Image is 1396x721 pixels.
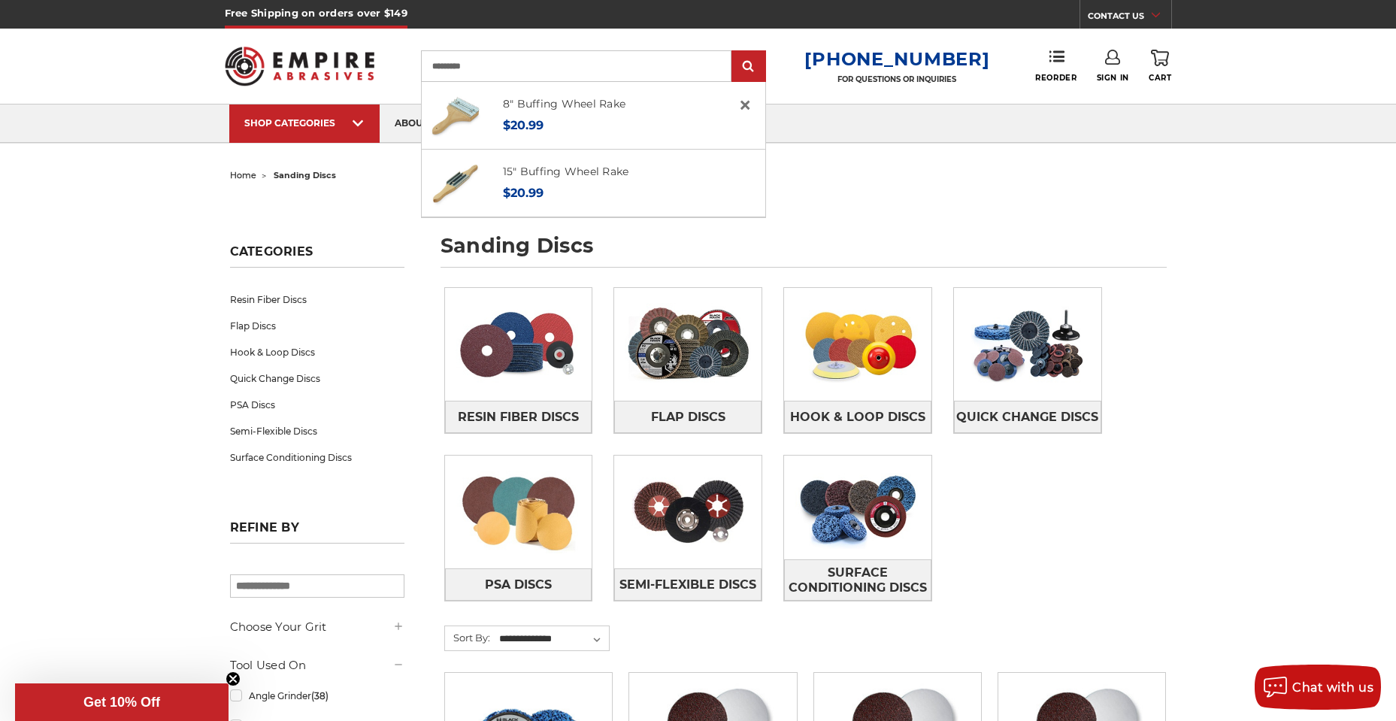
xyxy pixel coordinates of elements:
[230,618,404,636] h5: Choose Your Grit
[784,401,931,433] a: Hook & Loop Discs
[485,572,552,598] span: PSA Discs
[445,568,592,601] a: PSA Discs
[497,628,609,650] select: Sort By:
[445,460,592,564] img: PSA Discs
[733,93,757,117] a: Close
[614,568,762,601] a: Semi-Flexible Discs
[1292,680,1373,695] span: Chat with us
[804,48,989,70] a: [PHONE_NUMBER]
[430,90,481,141] img: 8 inch single handle buffing wheel rake
[15,683,229,721] div: Get 10% OffClose teaser
[614,292,762,396] img: Flap Discs
[1149,50,1171,83] a: Cart
[784,456,931,559] img: Surface Conditioning Discs
[230,656,404,674] h5: Tool Used On
[784,292,931,396] img: Hook & Loop Discs
[954,292,1101,396] img: Quick Change Discs
[445,626,490,649] label: Sort By:
[441,235,1167,268] h1: sanding discs
[230,244,404,268] h5: Categories
[1097,73,1129,83] span: Sign In
[503,118,544,132] span: $20.99
[230,170,256,180] a: home
[230,520,404,544] h5: Refine by
[651,404,725,430] span: Flap Discs
[784,559,931,601] a: Surface Conditioning Discs
[1035,50,1077,82] a: Reorder
[1035,73,1077,83] span: Reorder
[445,292,592,396] img: Resin Fiber Discs
[230,418,404,444] a: Semi-Flexible Discs
[380,105,458,143] a: about us
[734,52,764,82] input: Submit
[503,186,544,200] span: $20.99
[230,339,404,365] a: Hook & Loop Discs
[230,392,404,418] a: PSA Discs
[503,165,629,178] a: 15" Buffing Wheel Rake
[311,690,329,701] span: (38)
[230,313,404,339] a: Flap Discs
[619,572,756,598] span: Semi-Flexible Discs
[230,683,404,709] a: Angle Grinder
[458,404,579,430] span: Resin Fiber Discs
[1149,73,1171,83] span: Cart
[503,97,625,111] a: 8" Buffing Wheel Rake
[1255,665,1381,710] button: Chat with us
[230,286,404,313] a: Resin Fiber Discs
[1088,8,1171,29] a: CONTACT US
[430,158,481,209] img: double handle buffing wheel cleaning rake
[83,695,160,710] span: Get 10% Off
[226,671,241,686] button: Close teaser
[614,401,762,433] a: Flap Discs
[274,170,336,180] span: sanding discs
[445,401,592,433] a: Resin Fiber Discs
[225,37,375,95] img: Empire Abrasives
[785,560,931,601] span: Surface Conditioning Discs
[614,460,762,564] img: Semi-Flexible Discs
[954,401,1101,433] a: Quick Change Discs
[230,365,404,392] a: Quick Change Discs
[790,404,925,430] span: Hook & Loop Discs
[956,404,1098,430] span: Quick Change Discs
[738,90,752,120] span: ×
[804,74,989,84] p: FOR QUESTIONS OR INQUIRIES
[244,117,365,129] div: SHOP CATEGORIES
[230,444,404,471] a: Surface Conditioning Discs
